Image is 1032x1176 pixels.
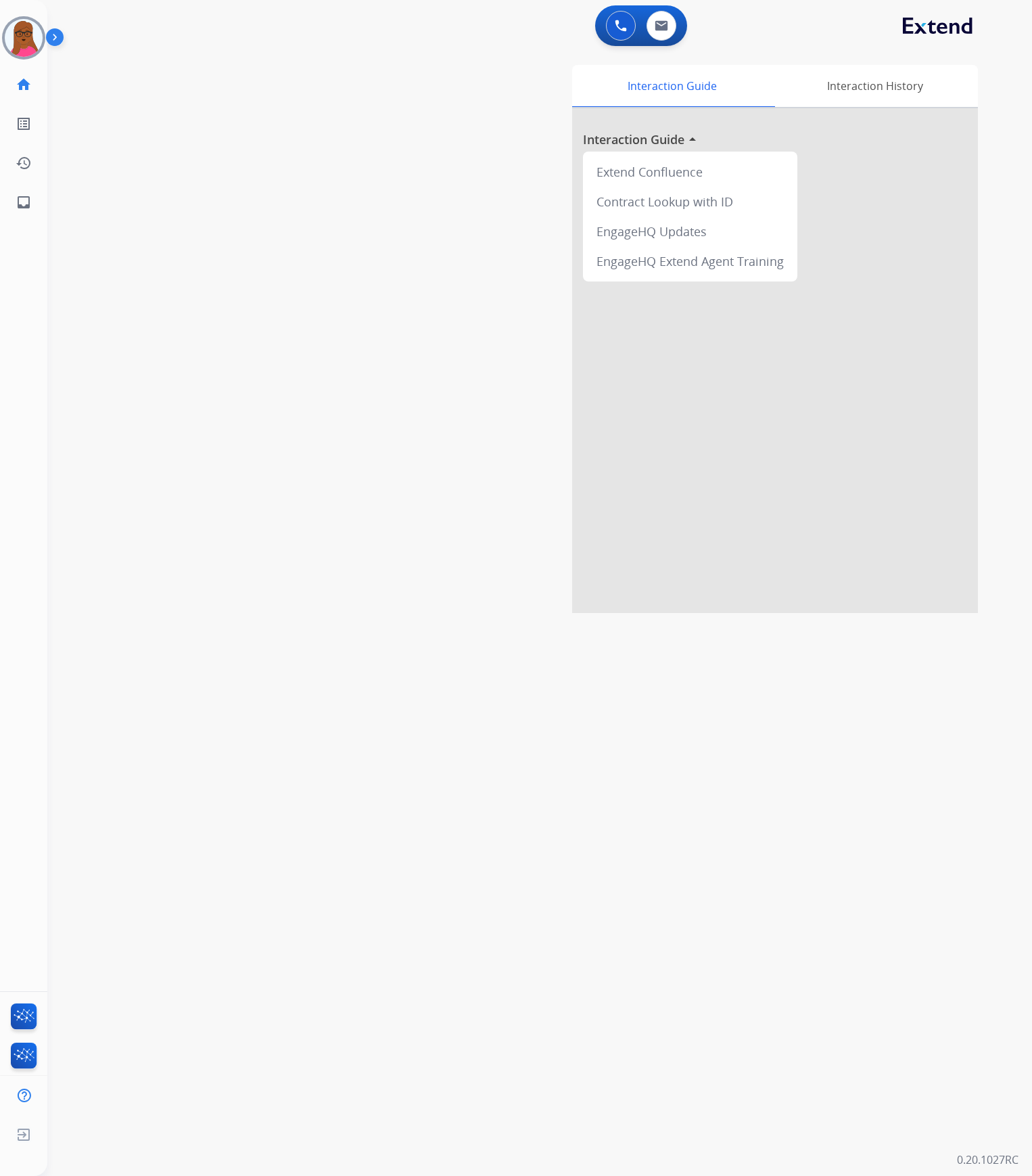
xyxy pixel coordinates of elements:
[588,217,792,246] div: EngageHQ Updates
[588,246,792,276] div: EngageHQ Extend Agent Training
[16,76,32,93] mat-icon: home
[772,65,978,107] div: Interaction History
[957,1152,1018,1168] p: 0.20.1027RC
[588,187,792,217] div: Contract Lookup with ID
[16,116,32,132] mat-icon: list_alt
[572,65,772,107] div: Interaction Guide
[588,157,792,187] div: Extend Confluence
[16,194,32,210] mat-icon: inbox
[5,19,43,57] img: avatar
[16,155,32,171] mat-icon: history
